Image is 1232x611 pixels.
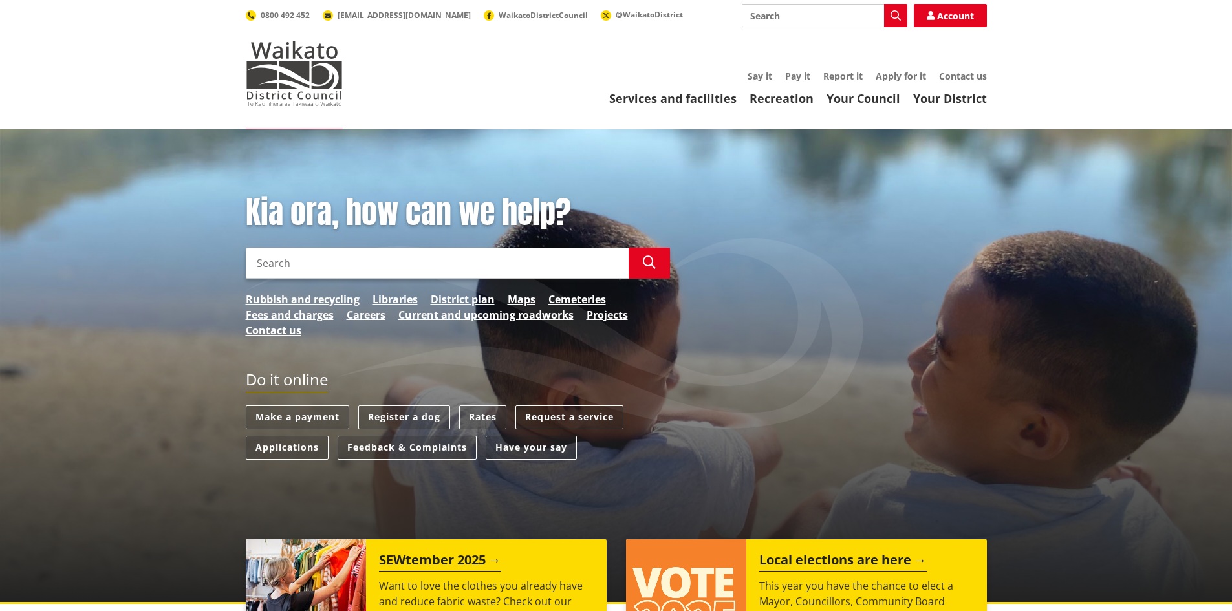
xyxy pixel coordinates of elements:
[548,292,606,307] a: Cemeteries
[876,70,926,82] a: Apply for it
[587,307,628,323] a: Projects
[379,552,501,572] h2: SEWtember 2025
[914,4,987,27] a: Account
[459,405,506,429] a: Rates
[398,307,574,323] a: Current and upcoming roadworks
[338,436,477,460] a: Feedback & Complaints
[601,9,683,20] a: @WaikatoDistrict
[759,552,927,572] h2: Local elections are here
[261,10,310,21] span: 0800 492 452
[750,91,814,106] a: Recreation
[338,10,471,21] span: [EMAIL_ADDRESS][DOMAIN_NAME]
[246,41,343,106] img: Waikato District Council - Te Kaunihera aa Takiwaa o Waikato
[323,10,471,21] a: [EMAIL_ADDRESS][DOMAIN_NAME]
[246,194,670,231] h1: Kia ora, how can we help?
[939,70,987,82] a: Contact us
[742,4,907,27] input: Search input
[246,307,334,323] a: Fees and charges
[246,436,329,460] a: Applications
[785,70,810,82] a: Pay it
[484,10,588,21] a: WaikatoDistrictCouncil
[246,10,310,21] a: 0800 492 452
[246,405,349,429] a: Make a payment
[246,370,328,393] h2: Do it online
[508,292,535,307] a: Maps
[246,248,629,279] input: Search input
[358,405,450,429] a: Register a dog
[827,91,900,106] a: Your Council
[748,70,772,82] a: Say it
[373,292,418,307] a: Libraries
[609,91,737,106] a: Services and facilities
[913,91,987,106] a: Your District
[246,292,360,307] a: Rubbish and recycling
[515,405,623,429] a: Request a service
[616,9,683,20] span: @WaikatoDistrict
[246,323,301,338] a: Contact us
[823,70,863,82] a: Report it
[347,307,385,323] a: Careers
[499,10,588,21] span: WaikatoDistrictCouncil
[431,292,495,307] a: District plan
[486,436,577,460] a: Have your say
